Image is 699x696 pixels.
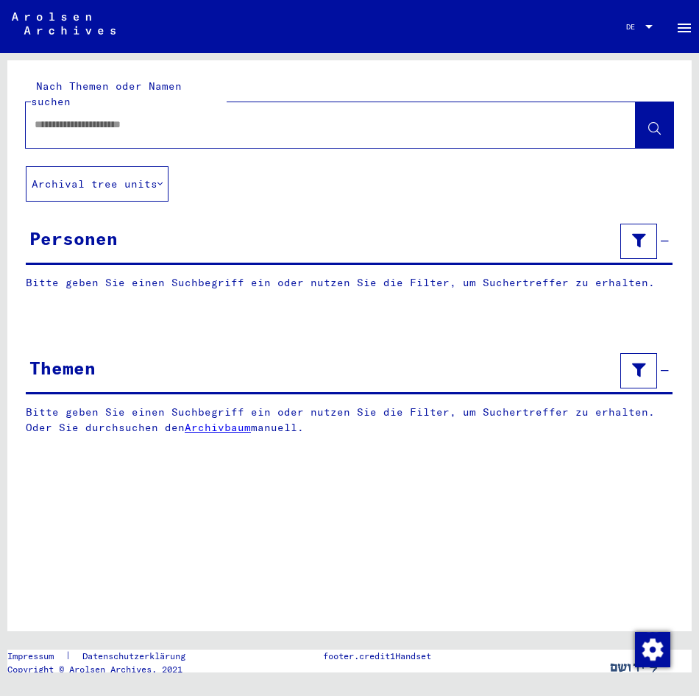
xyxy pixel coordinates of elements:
[7,650,203,663] div: |
[7,650,65,663] a: Impressum
[670,12,699,41] button: Toggle sidenav
[607,650,662,686] img: yv_logo.png
[323,650,431,663] p: footer.credit1Handset
[71,650,203,663] a: Datenschutzerklärung
[29,355,96,381] div: Themen
[634,631,670,667] div: Zustimmung ändern
[635,632,670,667] img: Zustimmung ändern
[26,166,168,202] button: Archival tree units
[26,275,673,291] p: Bitte geben Sie einen Suchbegriff ein oder nutzen Sie die Filter, um Suchertreffer zu erhalten.
[12,13,116,35] img: Arolsen_neg.svg
[31,79,182,108] mat-label: Nach Themen oder Namen suchen
[626,23,642,31] span: DE
[29,225,118,252] div: Personen
[26,405,673,436] p: Bitte geben Sie einen Suchbegriff ein oder nutzen Sie die Filter, um Suchertreffer zu erhalten. O...
[7,663,203,676] p: Copyright © Arolsen Archives, 2021
[185,421,251,434] a: Archivbaum
[675,19,693,37] mat-icon: Side nav toggle icon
